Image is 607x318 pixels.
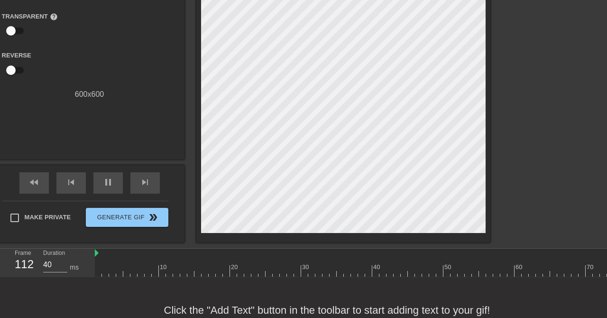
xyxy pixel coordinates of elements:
span: fast_rewind [28,177,40,188]
div: 20 [231,262,239,272]
span: double_arrow [147,212,159,223]
div: 112 [15,256,29,273]
div: 70 [587,262,595,272]
span: Make Private [25,213,71,222]
div: 40 [373,262,382,272]
div: 30 [302,262,311,272]
span: skip_next [139,177,151,188]
div: 60 [515,262,524,272]
div: Frame [8,249,36,276]
div: ms [70,262,79,272]
span: help [50,13,58,21]
label: Duration [43,251,65,256]
span: skip_previous [65,177,77,188]
div: 50 [444,262,453,272]
label: Transparent [2,12,58,21]
button: Generate Gif [86,208,168,227]
label: Reverse [2,51,31,60]
span: Generate Gif [90,212,164,223]
span: pause [102,177,114,188]
div: 10 [160,262,168,272]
